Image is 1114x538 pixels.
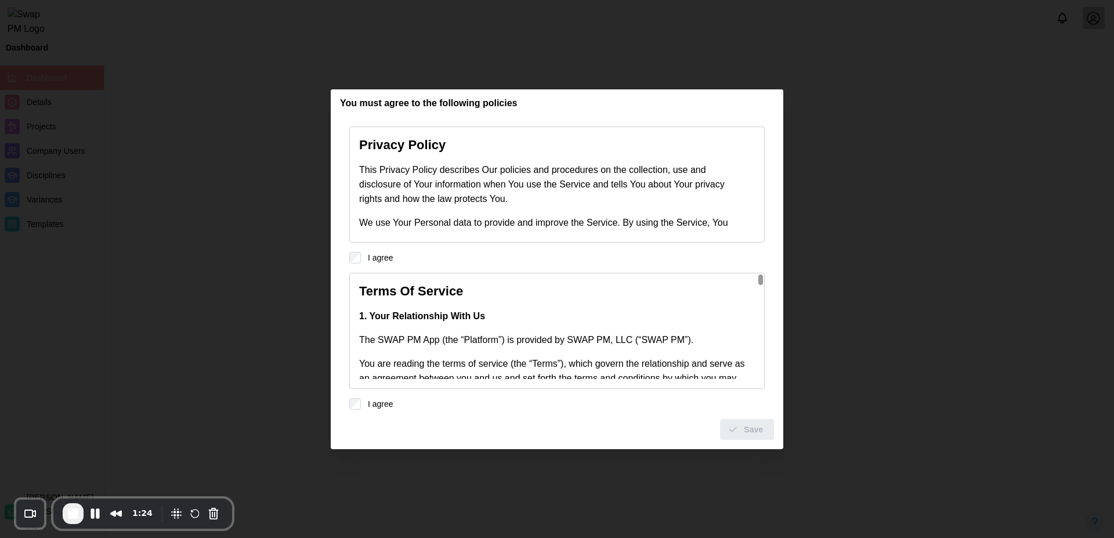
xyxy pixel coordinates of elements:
h3: Privacy Policy [359,136,748,154]
p: The SWAP PM App (the “Platform”) is provided by SWAP PM, LLC (“SWAP PM”). [359,333,748,348]
h2: You must agree to the following policies [340,99,518,108]
p: We use Your Personal data to provide and improve the Service. By using the Service, You agree to ... [359,216,748,245]
label: I agree [361,252,393,263]
h3: Terms Of Service [359,283,748,301]
p: This Privacy Policy describes Our policies and procedures on the collection, use and disclosure o... [359,163,748,206]
p: You are reading the terms of service (the “Terms”), which govern the relationship and serve as an... [359,357,748,472]
strong: 1. Your Relationship With Us [359,311,485,321]
label: I agree [361,398,393,410]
